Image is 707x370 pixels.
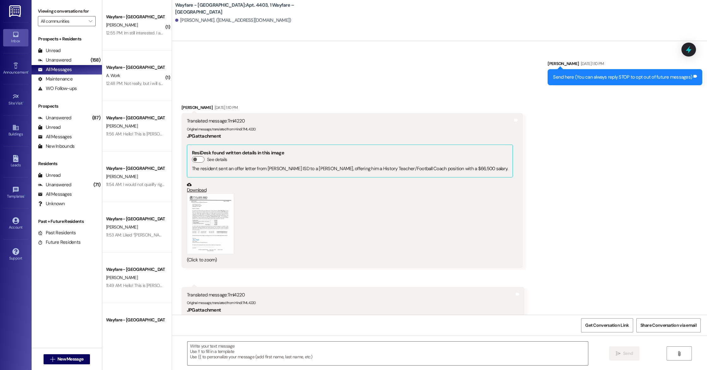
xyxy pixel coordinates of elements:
[91,113,102,123] div: (87)
[609,346,640,361] button: Send
[181,104,523,113] div: [PERSON_NAME]
[623,350,633,357] span: Send
[38,182,71,188] div: Unanswered
[677,351,681,356] i: 
[187,194,234,254] button: Zoom image
[581,318,633,332] button: Get Conversation Link
[213,104,238,111] div: [DATE] 1:10 PM
[106,174,138,179] span: [PERSON_NAME]
[3,215,28,232] a: Account
[106,131,456,137] div: 11:56 AM: Hello! This is [PERSON_NAME] with Wayfare [GEOGRAPHIC_DATA] Apartments. I was just reac...
[187,182,513,193] a: Download
[106,216,164,222] div: Wayfare - [GEOGRAPHIC_DATA]
[38,200,65,207] div: Unknown
[28,69,29,74] span: •
[175,17,291,24] div: [PERSON_NAME]. ([EMAIL_ADDRESS][DOMAIN_NAME])
[3,91,28,108] a: Site Visit •
[38,85,77,92] div: WO Follow-ups
[106,73,120,78] span: A. Work
[44,354,90,364] button: New Message
[89,19,92,24] i: 
[38,76,73,82] div: Maintenance
[38,66,72,73] div: All Messages
[38,6,96,16] label: Viewing conversations for
[92,180,102,190] div: (71)
[106,64,164,71] div: Wayfare - [GEOGRAPHIC_DATA]
[187,257,513,263] div: (Click to zoom)
[640,322,697,329] span: Share Conversation via email
[38,191,72,198] div: All Messages
[38,143,74,150] div: New Inbounds
[106,232,250,238] div: 11:53 AM: Liked “[PERSON_NAME] (Wayfare - [GEOGRAPHIC_DATA]): Perfect!…”
[106,224,138,230] span: [PERSON_NAME]
[38,172,61,179] div: Unread
[106,325,121,331] span: V. Tiema
[175,2,301,15] b: Wayfare - [GEOGRAPHIC_DATA]: Apt. 4403, 1 Wayfare – [GEOGRAPHIC_DATA]
[3,122,28,139] a: Buildings
[32,218,102,225] div: Past + Future Residents
[187,133,221,139] b: JPG attachment
[207,156,227,163] label: See details
[38,47,61,54] div: Unread
[187,127,256,131] sub: Original message, translated from Hindi : TML4220
[616,351,621,356] i: 
[192,150,284,156] b: ResiDesk found written details in this image
[3,184,28,201] a: Templates •
[106,165,164,172] div: Wayfare - [GEOGRAPHIC_DATA]
[3,29,28,46] a: Inbox
[38,239,80,246] div: Future Residents
[89,55,102,65] div: (158)
[3,246,28,263] a: Support
[106,30,336,36] div: 12:55 PM: Im still interested. I am just unable to fully access my phone while in the academy. Wi...
[585,322,629,329] span: Get Conversation Link
[38,230,76,236] div: Past Residents
[38,134,72,140] div: All Messages
[106,275,138,280] span: [PERSON_NAME]
[187,301,256,305] sub: Original message, translated from Hindi : TML4220
[106,182,215,187] div: 11:54 AM: I would not qualify right now I just filed bankruptcy
[106,283,460,288] div: 11:49 AM: Hello! This is [PERSON_NAME] with Wayfare [GEOGRAPHIC_DATA] Apartments. Please don't he...
[106,22,138,28] span: [PERSON_NAME]
[3,153,28,170] a: Leads
[9,5,22,17] img: ResiDesk Logo
[38,115,71,121] div: Unanswered
[636,318,701,332] button: Share Conversation via email
[192,165,508,172] div: The resident sent an offer letter from [PERSON_NAME] ISD to a [PERSON_NAME], offering him a Histo...
[57,356,83,362] span: New Message
[106,14,164,20] div: Wayfare - [GEOGRAPHIC_DATA]
[24,193,25,198] span: •
[23,100,24,104] span: •
[187,292,514,298] div: Translated message: Tml4220
[106,123,138,129] span: [PERSON_NAME]
[579,60,604,67] div: [DATE] 1:10 PM
[50,357,55,362] i: 
[41,16,86,26] input: All communities
[32,36,102,42] div: Prospects + Residents
[548,60,702,69] div: [PERSON_NAME]
[38,57,71,63] div: Unanswered
[32,103,102,110] div: Prospects
[106,115,164,121] div: Wayfare - [GEOGRAPHIC_DATA]
[187,307,221,313] b: JPG attachment
[187,118,513,124] div: Translated message: Tml4220
[106,81,207,86] div: 12:48 PM: Not really, but i will see what's going on [DATE]
[553,74,692,81] div: Send here (You can always reply STOP to opt out of future messages)
[106,317,164,323] div: Wayfare - [GEOGRAPHIC_DATA]
[38,124,61,131] div: Unread
[106,266,164,273] div: Wayfare - [GEOGRAPHIC_DATA]
[32,160,102,167] div: Residents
